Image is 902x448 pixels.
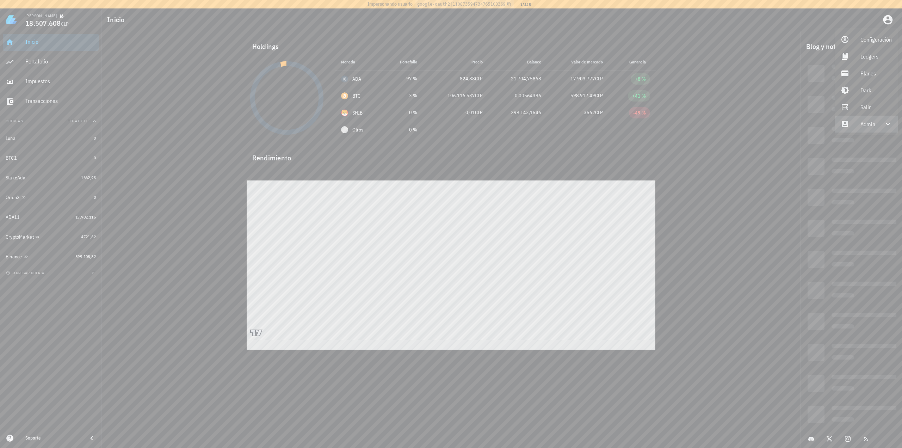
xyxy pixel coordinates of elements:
[860,83,892,97] div: Dark
[3,228,99,245] a: CryptoMarket 4721,62
[808,65,824,82] div: Loading...
[488,54,547,70] th: Balance
[423,54,488,70] th: Precio
[832,220,902,226] div: Loading...
[335,54,383,70] th: Moneda
[808,96,824,113] div: Loading...
[3,113,99,130] button: CuentasTotal CLP
[832,313,902,319] div: Loading...
[6,234,34,240] div: CryptoMarket
[3,169,99,186] a: StakeAda 1662,93
[835,116,898,133] div: Admin
[808,158,824,175] div: Loading...
[570,92,595,99] span: 598.917,49
[808,313,824,330] div: Loading...
[832,262,854,269] div: Loading...
[629,59,650,65] span: Ganancia
[388,126,417,134] div: 0 %
[3,73,99,90] a: Impuestos
[632,92,646,99] div: +41 %
[447,92,475,99] span: 106.116.537
[595,92,603,99] span: CLP
[94,155,96,160] span: 0
[832,158,902,164] div: Loading...
[832,189,902,195] div: Loading...
[808,189,824,206] div: Loading...
[3,34,99,51] a: Inicio
[832,344,902,350] div: Loading...
[517,1,534,8] button: Salir
[382,54,422,70] th: Portafolio
[94,195,96,200] span: 0
[832,169,854,176] div: Loading...
[832,96,902,102] div: Loading...
[25,78,96,85] div: Impuestos
[3,54,99,70] a: Portafolio
[388,92,417,99] div: 3 %
[3,93,99,110] a: Transacciones
[352,75,362,82] div: ADA
[75,254,96,259] span: 599.108,82
[352,126,363,134] span: Otros
[25,58,96,65] div: Portafolio
[832,375,902,381] div: Loading...
[808,406,824,423] div: Loading...
[6,254,22,260] div: Binance
[81,175,96,180] span: 1662,93
[832,138,854,145] div: Loading...
[4,269,48,276] button: agregar cuenta
[832,282,902,288] div: Loading...
[247,35,656,58] div: Holdings
[25,98,96,104] div: Transacciones
[25,13,57,19] div: [PERSON_NAME]
[475,109,483,116] span: CLP
[601,127,603,133] span: -
[860,100,892,114] div: Salir
[341,109,348,116] div: SHIB-icon
[832,386,854,393] div: Loading...
[860,49,892,63] div: Ledgers
[832,324,854,331] div: Loading...
[860,32,892,47] div: Configuración
[250,330,262,336] a: Charting by TradingView
[25,38,96,45] div: Inicio
[547,54,608,70] th: Valor de mercado
[6,175,25,181] div: StakeAda
[352,109,363,116] div: SHIB
[832,293,854,300] div: Loading...
[68,119,89,123] span: Total CLP
[832,251,902,257] div: Loading...
[475,92,483,99] span: CLP
[6,155,17,161] div: BTC1
[352,92,361,99] div: BTC
[808,251,824,268] div: Loading...
[6,135,16,141] div: Luna
[494,75,541,82] div: 21.704,75868
[247,147,656,164] div: Rendimiento
[7,271,44,275] span: agregar cuenta
[475,75,483,82] span: CLP
[25,18,61,28] span: 18.507.608
[388,75,417,82] div: 97 %
[832,76,854,82] div: Loading...
[3,189,99,206] a: OrionX 0
[481,127,483,133] span: -
[832,406,902,412] div: Loading...
[341,75,348,82] div: ADA-icon
[860,66,892,80] div: Planes
[3,209,99,226] a: ADAL1 17.902.115
[341,92,348,99] div: BTC-icon
[832,107,854,113] div: Loading...
[808,375,824,392] div: Loading...
[6,195,20,201] div: OrionX
[832,231,854,238] div: Loading...
[808,127,824,144] div: Loading...
[3,149,99,166] a: BTC1 0
[648,127,650,133] span: -
[107,14,128,25] h1: Inicio
[832,65,902,71] div: Loading...
[460,75,475,82] span: 824,88
[465,109,475,116] span: 0,01
[635,75,646,82] div: +8 %
[808,282,824,299] div: Loading...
